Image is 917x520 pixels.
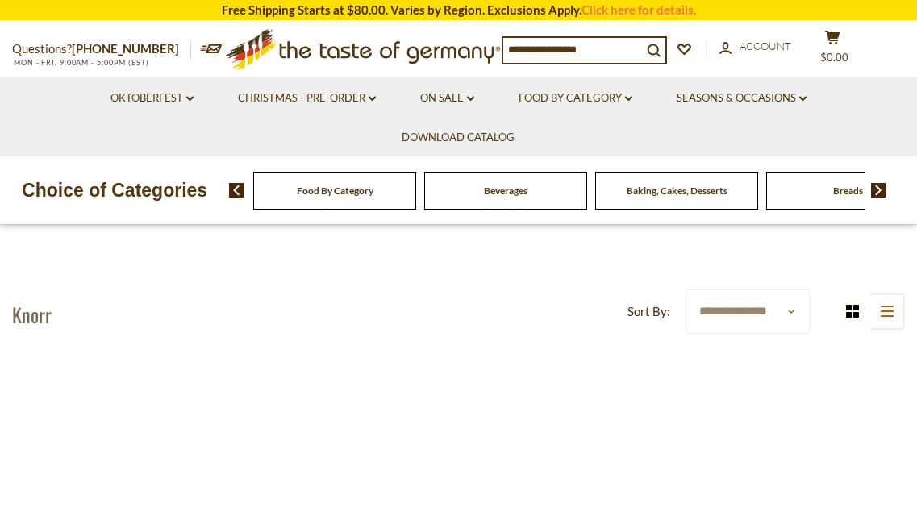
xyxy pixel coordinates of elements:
span: Account [740,40,791,52]
a: Seasons & Occasions [677,89,807,107]
p: Questions? [12,39,191,60]
a: Oktoberfest [110,89,194,107]
img: previous arrow [229,183,244,198]
button: $0.00 [808,30,857,70]
h1: Knorr [12,302,52,327]
a: Account [719,38,791,56]
span: $0.00 [820,51,848,64]
a: Food By Category [297,185,373,197]
a: Baking, Cakes, Desserts [627,185,727,197]
a: Food By Category [519,89,632,107]
label: Sort By: [627,302,670,322]
a: Christmas - PRE-ORDER [238,89,376,107]
a: Click here for details. [581,2,696,17]
img: next arrow [871,183,886,198]
a: Download Catalog [402,129,515,147]
a: [PHONE_NUMBER] [72,41,179,56]
span: MON - FRI, 9:00AM - 5:00PM (EST) [12,58,149,67]
a: Breads [833,185,863,197]
a: On Sale [420,89,474,107]
a: Beverages [484,185,527,197]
